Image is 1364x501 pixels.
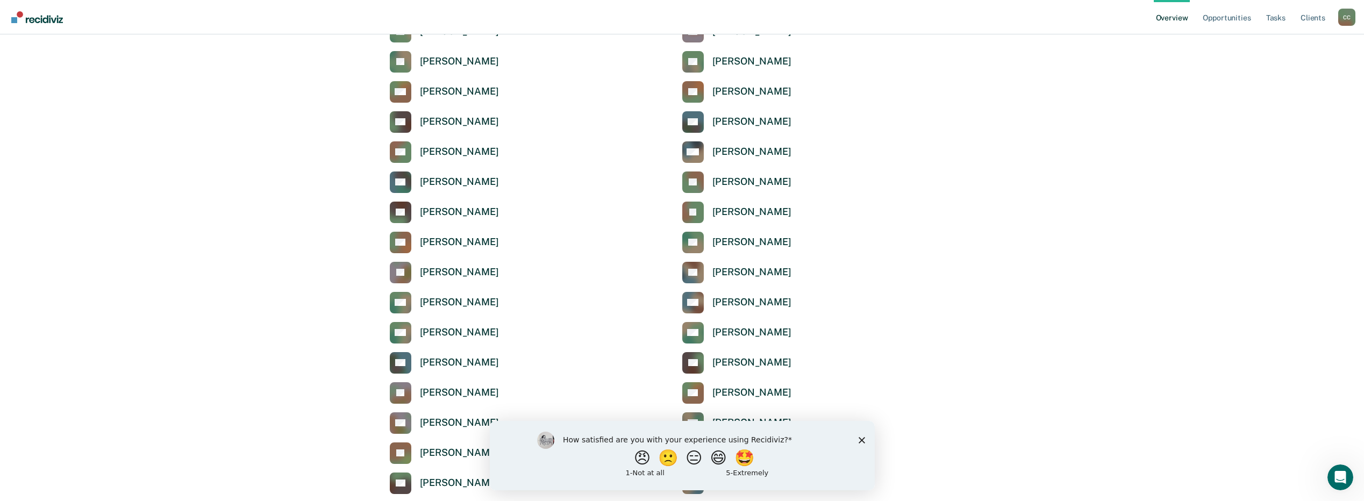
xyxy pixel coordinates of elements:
a: [PERSON_NAME] [682,382,791,404]
a: [PERSON_NAME] [390,382,499,404]
div: [PERSON_NAME] [712,85,791,98]
div: [PERSON_NAME] [420,176,499,188]
a: [PERSON_NAME] [682,262,791,283]
a: [PERSON_NAME] [390,262,499,283]
div: C C [1338,9,1355,26]
div: [PERSON_NAME] [420,85,499,98]
div: [PERSON_NAME] [712,146,791,158]
a: [PERSON_NAME] [390,412,499,434]
div: [PERSON_NAME] [420,477,499,489]
div: [PERSON_NAME] [420,146,499,158]
a: [PERSON_NAME] [682,171,791,193]
div: [PERSON_NAME] [712,296,791,309]
a: [PERSON_NAME] [682,322,791,343]
a: [PERSON_NAME] [682,51,791,73]
a: [PERSON_NAME] [390,292,499,313]
a: [PERSON_NAME] [390,81,499,103]
a: [PERSON_NAME] [390,473,499,494]
div: [PERSON_NAME] [712,387,791,399]
a: [PERSON_NAME] [682,412,791,434]
a: [PERSON_NAME] [682,232,791,253]
a: [PERSON_NAME] [682,81,791,103]
div: [PERSON_NAME] [712,176,791,188]
div: [PERSON_NAME] [712,266,791,278]
div: [PERSON_NAME] [712,236,791,248]
div: [PERSON_NAME] [712,356,791,369]
div: [PERSON_NAME] [420,417,499,429]
div: [PERSON_NAME] [712,417,791,429]
a: [PERSON_NAME] [390,141,499,163]
div: [PERSON_NAME] [420,296,499,309]
div: [PERSON_NAME] [420,356,499,369]
a: [PERSON_NAME] [390,352,499,374]
div: [PERSON_NAME] [420,236,499,248]
div: [PERSON_NAME] [420,116,499,128]
a: [PERSON_NAME] [390,232,499,253]
iframe: Intercom live chat [1327,464,1353,490]
a: [PERSON_NAME] [390,111,499,133]
a: [PERSON_NAME] [390,171,499,193]
div: [PERSON_NAME] [712,326,791,339]
div: [PERSON_NAME] [420,326,499,339]
div: [PERSON_NAME] [420,55,499,68]
a: [PERSON_NAME] [682,141,791,163]
div: [PERSON_NAME] [712,55,791,68]
a: [PERSON_NAME] [390,202,499,223]
div: [PERSON_NAME] [420,447,499,459]
a: [PERSON_NAME] [390,322,499,343]
a: [PERSON_NAME] [682,202,791,223]
iframe: Survey by Kim from Recidiviz [490,421,875,490]
a: [PERSON_NAME] [390,442,499,464]
a: [PERSON_NAME] [682,111,791,133]
a: [PERSON_NAME] [682,352,791,374]
img: Recidiviz [11,11,63,23]
button: Profile dropdown button [1338,9,1355,26]
div: [PERSON_NAME] [712,116,791,128]
div: [PERSON_NAME] [420,266,499,278]
a: [PERSON_NAME] [682,292,791,313]
div: [PERSON_NAME] [420,387,499,399]
a: [PERSON_NAME] [390,51,499,73]
div: [PERSON_NAME] [420,206,499,218]
div: [PERSON_NAME] [712,206,791,218]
